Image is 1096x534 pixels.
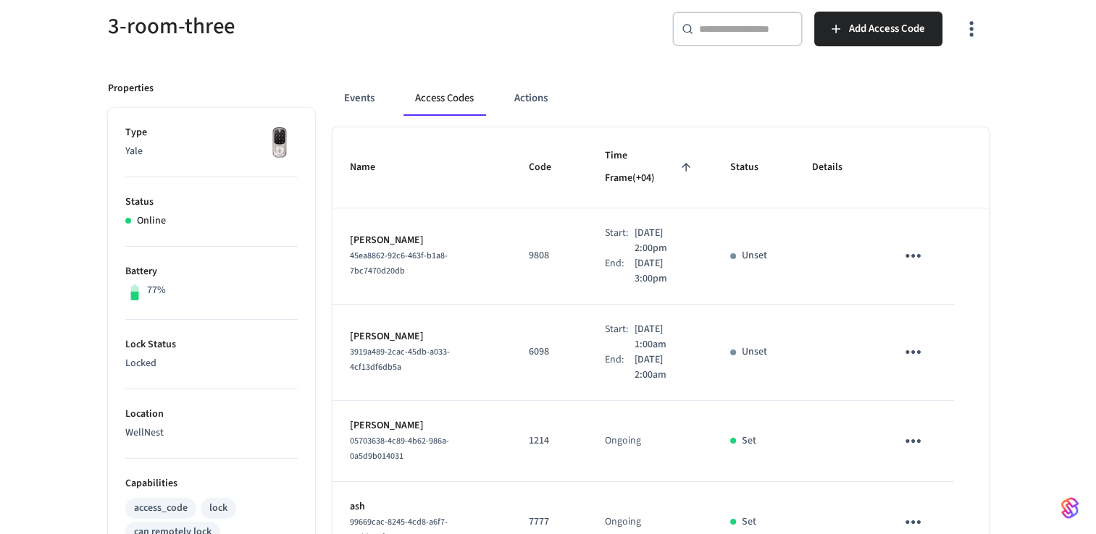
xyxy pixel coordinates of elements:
[635,226,696,256] p: [DATE] 2:00pm
[137,213,166,229] p: Online
[125,264,298,279] p: Battery
[605,226,635,256] div: Start:
[350,156,394,179] span: Name
[125,425,298,441] p: WellNest
[605,145,695,190] span: Time Frame(+04)
[125,195,298,210] p: Status
[635,352,695,383] p: [DATE] 2:00am
[262,125,298,161] img: Yale Assure Touchscreen Wifi Smart Lock, Satin Nickel, Front
[730,156,777,179] span: Status
[605,256,635,287] div: End:
[1061,496,1079,520] img: SeamLogoGradient.69752ec5.svg
[503,81,559,116] button: Actions
[814,12,942,46] button: Add Access Code
[125,407,298,422] p: Location
[742,248,767,263] p: Unset
[125,476,298,491] p: Capabilities
[605,352,635,383] div: End:
[350,346,450,373] span: 3919a489-2cac-45db-a033-4cf13df6db5a
[742,344,767,360] p: Unset
[125,125,298,140] p: Type
[529,156,570,179] span: Code
[635,256,696,287] p: [DATE] 3:00pm
[849,20,925,38] span: Add Access Code
[529,344,570,360] p: 6098
[350,418,494,433] p: [PERSON_NAME]
[605,322,635,352] div: Start:
[147,283,166,298] p: 77%
[742,433,756,449] p: Set
[209,501,227,516] div: lock
[125,144,298,159] p: Yale
[587,401,713,482] td: Ongoing
[350,329,494,344] p: [PERSON_NAME]
[332,81,989,116] div: ant example
[529,433,570,449] p: 1214
[529,248,570,263] p: 9808
[134,501,188,516] div: access_code
[635,322,695,352] p: [DATE] 1:00am
[350,233,494,248] p: [PERSON_NAME]
[812,156,861,179] span: Details
[529,514,570,530] p: 7777
[742,514,756,530] p: Set
[350,250,448,277] span: 45ea8862-92c6-463f-b1a8-7bc7470d20db
[108,12,540,41] h5: 3-room-three
[125,337,298,352] p: Lock Status
[350,499,494,514] p: ash
[350,435,449,462] span: 05703638-4c89-4b62-986a-0a5d9b014031
[332,81,386,116] button: Events
[108,81,154,96] p: Properties
[125,356,298,371] p: Locked
[403,81,485,116] button: Access Codes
